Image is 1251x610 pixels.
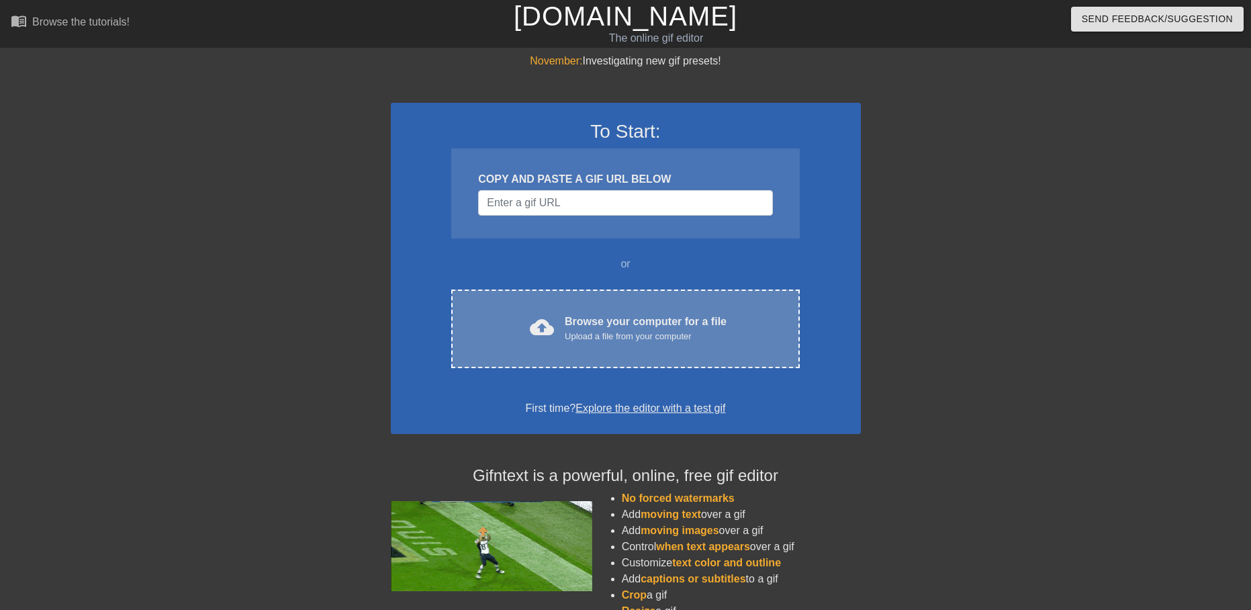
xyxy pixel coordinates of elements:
div: The online gif editor [424,30,888,46]
a: Explore the editor with a test gif [575,402,725,414]
div: or [426,256,826,272]
span: moving text [641,509,701,520]
span: Send Feedback/Suggestion [1082,11,1233,28]
a: [DOMAIN_NAME] [514,1,737,31]
li: a gif [622,587,861,603]
span: moving images [641,525,719,536]
button: Send Feedback/Suggestion [1071,7,1244,32]
div: Upload a file from your computer [565,330,727,343]
li: Add to a gif [622,571,861,587]
li: Add over a gif [622,523,861,539]
span: No forced watermarks [622,492,735,504]
input: Username [478,190,772,216]
h4: Gifntext is a powerful, online, free gif editor [391,466,861,486]
span: captions or subtitles [641,573,745,584]
img: football_small.gif [391,501,592,591]
div: Browse your computer for a file [565,314,727,343]
li: Control over a gif [622,539,861,555]
span: menu_book [11,13,27,29]
a: Browse the tutorials! [11,13,130,34]
span: November: [530,55,582,67]
span: when text appears [656,541,750,552]
div: Browse the tutorials! [32,16,130,28]
span: text color and outline [672,557,781,568]
li: Add over a gif [622,507,861,523]
span: Crop [622,589,647,601]
div: First time? [408,400,843,417]
span: cloud_upload [530,315,554,339]
li: Customize [622,555,861,571]
div: Investigating new gif presets! [391,53,861,69]
div: COPY AND PASTE A GIF URL BELOW [478,171,772,187]
h3: To Start: [408,120,843,143]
